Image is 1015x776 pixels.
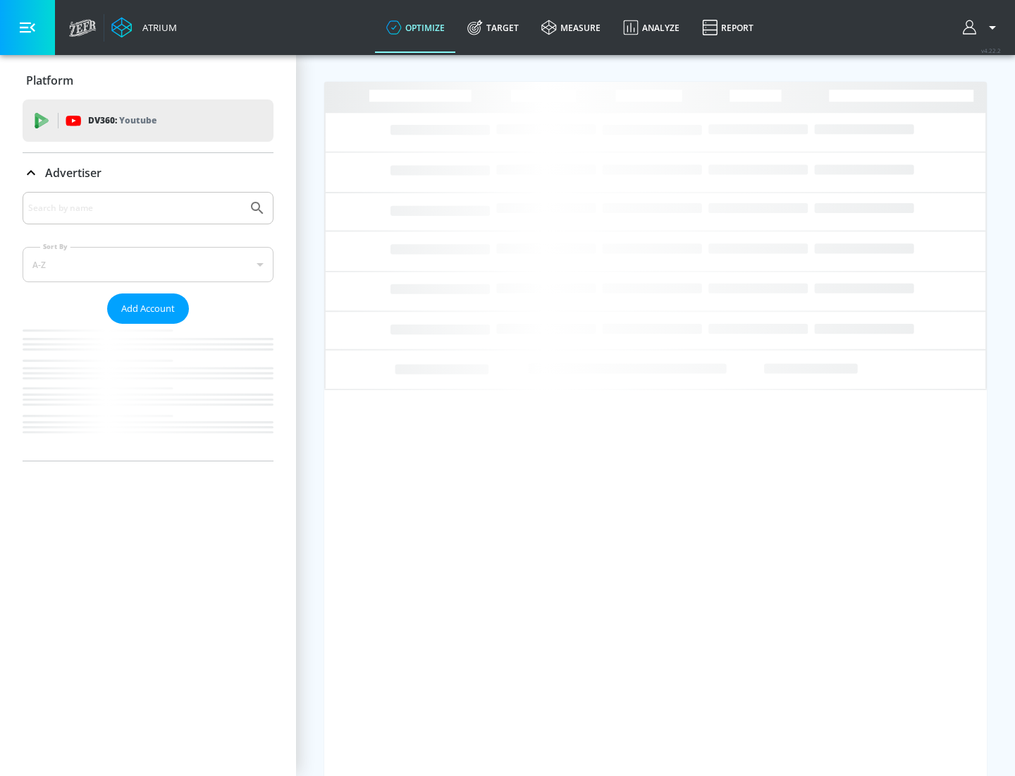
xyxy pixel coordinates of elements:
a: Analyze [612,2,691,53]
a: optimize [375,2,456,53]
div: Atrium [137,21,177,34]
div: Advertiser [23,192,273,461]
a: measure [530,2,612,53]
span: v 4.22.2 [981,47,1001,54]
p: DV360: [88,113,156,128]
div: A-Z [23,247,273,282]
button: Add Account [107,293,189,324]
a: Atrium [111,17,177,38]
div: DV360: Youtube [23,99,273,142]
p: Platform [26,73,73,88]
label: Sort By [40,242,70,251]
p: Youtube [119,113,156,128]
input: Search by name [28,199,242,217]
span: Add Account [121,301,175,317]
a: Target [456,2,530,53]
nav: list of Advertiser [23,324,273,461]
div: Advertiser [23,153,273,193]
p: Advertiser [45,165,101,181]
a: Report [691,2,765,53]
div: Platform [23,61,273,100]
